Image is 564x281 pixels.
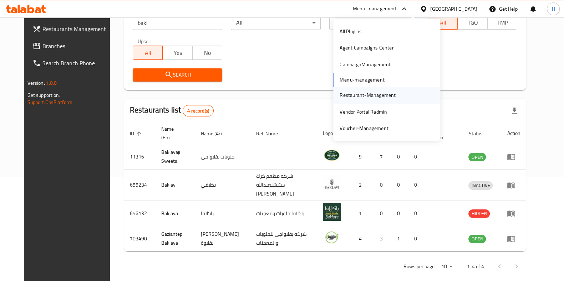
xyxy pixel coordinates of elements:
span: TMP [491,17,515,28]
td: 0 [391,201,408,226]
input: Search for restaurant name or ID.. [133,16,223,30]
img: Baklavaji Sweets [323,146,341,164]
button: TGO [457,15,488,30]
td: 0 [408,226,426,251]
span: HIDDEN [468,209,490,218]
div: [GEOGRAPHIC_DATA] [430,5,477,13]
td: شركه مطعم كرك ستيشنعبدالله [PERSON_NAME] [250,170,317,201]
div: Vendor Portal Radmin [340,108,387,116]
td: 0 [408,170,426,201]
label: Upsell [138,38,151,43]
div: Menu [507,234,520,243]
span: ID [130,129,143,138]
td: 0 [374,170,391,201]
span: Version: [27,78,45,88]
span: Ref. Name [256,129,287,138]
button: No [192,46,223,60]
p: 1-4 of 4 [467,262,484,271]
div: All [231,16,321,30]
td: 11316 [124,144,156,170]
td: 0 [391,144,408,170]
td: Baklavi [156,170,195,201]
span: 1.0.0 [46,78,57,88]
div: Voucher-Management [340,124,388,132]
td: Baklavaji Sweets [156,144,195,170]
div: Rows per page: [438,261,455,272]
a: Restaurants Management [27,20,118,37]
div: Menu [507,152,520,161]
span: 4 record(s) [183,108,213,114]
td: 655234 [124,170,156,201]
td: 0 [391,170,408,201]
td: 3 [374,226,391,251]
td: 9 [349,144,374,170]
button: All [133,46,163,60]
div: Menu [507,181,520,189]
td: 656132 [124,201,156,226]
img: Baklava [323,203,341,221]
p: Rows per page: [403,262,435,271]
span: Search [138,71,217,79]
span: Restaurants Management [42,25,112,33]
table: enhanced table [124,123,526,251]
span: POS group [431,125,454,142]
td: حلويات بقلاواجي [195,144,250,170]
a: Search Branch Phone [27,54,118,72]
td: Baklava [156,201,195,226]
div: Agent Campaigns Center [340,44,393,52]
td: 0 [374,201,391,226]
div: OPEN [468,235,486,243]
td: 2 [349,170,374,201]
span: TGO [461,17,485,28]
td: شركه بقلاواجى للحلويات والمعجنات [250,226,317,251]
span: All [136,48,160,58]
div: Menu [507,209,520,218]
h2: Restaurants list [130,105,214,116]
span: OPEN [468,153,486,161]
div: Export file [506,102,523,119]
span: H [552,5,555,13]
img: Gaziantep Baklava [323,228,341,246]
span: INACTIVE [468,181,493,189]
td: 4 [349,226,374,251]
td: [PERSON_NAME] بقلاوة [195,226,250,251]
a: Branches [27,37,118,54]
span: Get support on: [27,90,60,100]
td: 0 [408,144,426,170]
span: Name (Ar) [201,129,231,138]
button: TMP [487,15,518,30]
td: بكلافي [195,170,250,201]
td: Gaziantep Baklava [156,226,195,251]
td: باكلافا حلويات ومعجنات [250,201,317,226]
th: Logo [317,123,349,144]
div: All [329,16,419,30]
a: Support.OpsPlatform [27,98,73,107]
span: Search Branch Phone [42,59,112,67]
span: Branches [42,42,112,50]
span: All [431,17,455,28]
button: Search [133,68,223,82]
span: OPEN [468,235,486,243]
td: 703490 [124,226,156,251]
div: CampaignManagement [340,61,391,68]
span: Name (En) [161,125,187,142]
span: No [195,48,220,58]
td: 7 [374,144,391,170]
td: 1 [391,226,408,251]
td: 0 [408,201,426,226]
img: Baklavi [323,175,341,193]
div: All Plugins [340,27,362,35]
span: Status [468,129,492,138]
button: Yes [162,46,193,60]
button: All [428,15,458,30]
td: 1 [349,201,374,226]
div: Menu-management [353,5,397,13]
div: Total records count [183,105,214,116]
td: باكلافا [195,201,250,226]
th: Action [501,123,526,144]
span: Yes [166,48,190,58]
div: Restaurant-Management [340,91,396,99]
